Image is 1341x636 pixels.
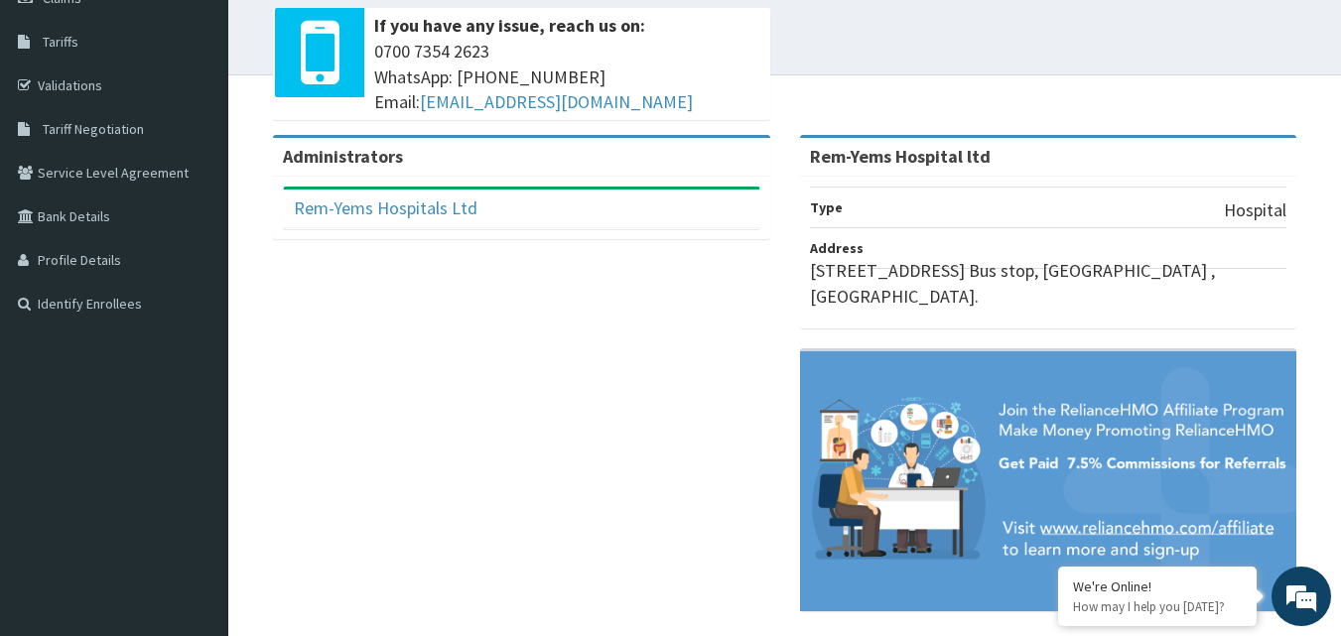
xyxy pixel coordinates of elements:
[810,258,1287,309] p: [STREET_ADDRESS] Bus stop, [GEOGRAPHIC_DATA] , [GEOGRAPHIC_DATA].
[374,39,760,115] span: 0700 7354 2623 WhatsApp: [PHONE_NUMBER] Email:
[294,196,477,219] a: Rem-Yems Hospitals Ltd
[810,239,864,257] b: Address
[810,145,991,168] strong: Rem-Yems Hospital ltd
[1073,598,1242,615] p: How may I help you today?
[283,145,403,168] b: Administrators
[810,198,843,216] b: Type
[420,90,693,113] a: [EMAIL_ADDRESS][DOMAIN_NAME]
[43,33,78,51] span: Tariffs
[1073,577,1242,595] div: We're Online!
[374,14,645,37] b: If you have any issue, reach us on:
[800,351,1297,611] img: provider-team-banner.png
[1224,197,1286,223] p: Hospital
[43,120,144,138] span: Tariff Negotiation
